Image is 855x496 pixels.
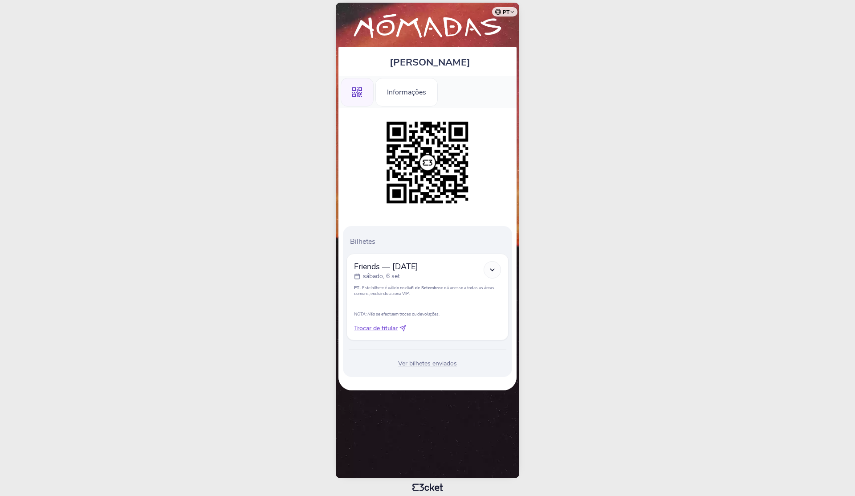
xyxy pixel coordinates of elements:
[354,285,359,291] strong: PT
[350,237,509,246] p: Bilhetes
[343,12,512,42] img: Nómadas Festival (4th Edition)
[363,272,400,281] p: sábado, 6 set
[346,359,509,368] div: Ver bilhetes enviados
[354,285,501,296] p: - Este bilhete é válido no dia e dá acesso a todas as áreas comuns, excluindo a zona VIP.
[382,117,473,208] img: 87d6b301b3c64dd3a711d9a063a3c8ec.png
[354,311,440,317] em: NOTA: Não se efectuam trocas ou devoluções.
[390,56,470,69] span: [PERSON_NAME]
[354,261,418,272] span: Friends — [DATE]
[411,285,441,291] strong: 6 de Setembro
[354,324,398,333] span: Trocar de titular
[375,78,438,107] div: Informações
[375,86,438,96] a: Informações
